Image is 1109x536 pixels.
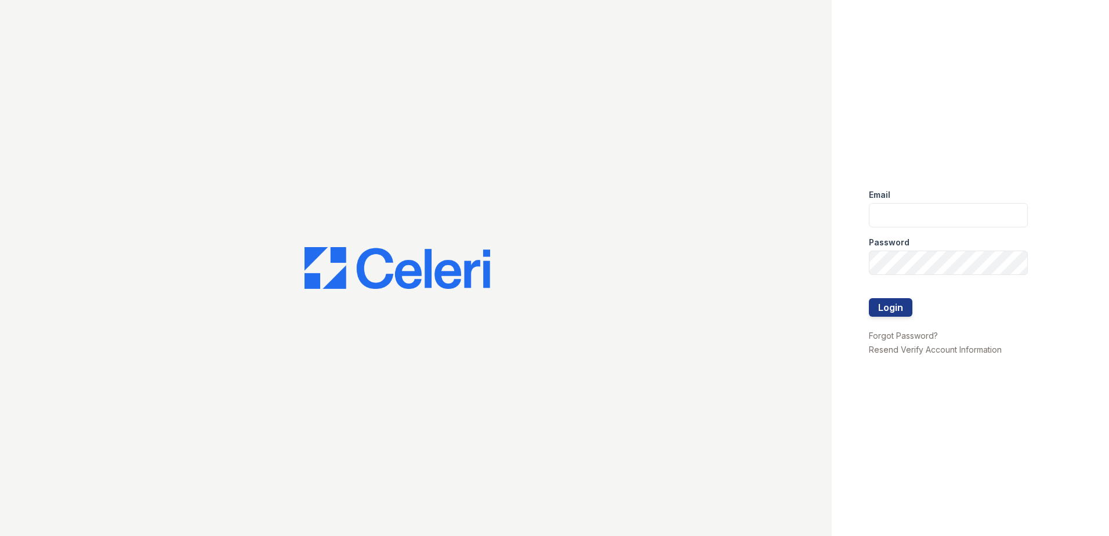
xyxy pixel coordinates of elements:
[869,237,909,248] label: Password
[869,189,890,201] label: Email
[869,298,912,317] button: Login
[869,345,1002,354] a: Resend Verify Account Information
[305,247,490,289] img: CE_Logo_Blue-a8612792a0a2168367f1c8372b55b34899dd931a85d93a1a3d3e32e68fde9ad4.png
[869,331,938,341] a: Forgot Password?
